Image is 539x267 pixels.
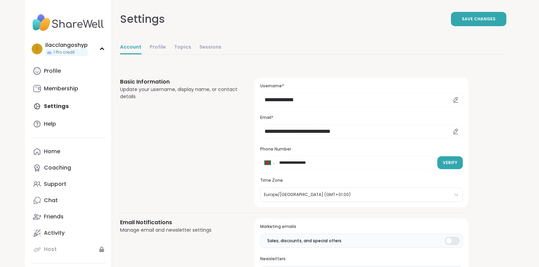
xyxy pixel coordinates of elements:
[260,178,462,183] h3: Time Zone
[260,256,462,262] h3: Newsletters
[44,180,66,188] div: Support
[120,227,239,234] div: Manage email and newsletter settings
[260,83,462,89] h3: Username*
[44,229,65,237] div: Activity
[30,63,106,79] a: Profile
[174,41,191,54] a: Topics
[30,192,106,209] a: Chat
[44,148,60,155] div: Home
[44,164,71,172] div: Coaching
[437,156,463,169] button: Verify
[260,224,462,230] h3: Marketing emails
[150,41,166,54] a: Profile
[120,11,165,27] div: Settings
[120,218,239,227] h3: Email Notifications
[44,67,61,75] div: Profile
[30,241,106,257] a: Host
[45,41,88,49] div: ilacclangoshyp
[44,197,58,204] div: Chat
[44,85,78,92] div: Membership
[53,50,75,55] span: 1 Pro credit
[30,143,106,160] a: Home
[36,44,38,53] span: i
[260,115,462,121] h3: Email*
[267,238,341,244] span: Sales, discounts, and special offers
[44,120,56,128] div: Help
[30,11,106,35] img: ShareWell Nav Logo
[120,41,141,54] a: Account
[30,176,106,192] a: Support
[120,86,239,100] div: Update your username, display name, or contact details
[30,81,106,97] a: Membership
[199,41,221,54] a: Sessions
[120,78,239,86] h3: Basic Information
[451,12,506,26] button: Save Changes
[30,116,106,132] a: Help
[30,225,106,241] a: Activity
[462,16,495,22] span: Save Changes
[260,146,462,152] h3: Phone Number
[44,246,57,253] div: Host
[443,160,457,166] span: Verify
[30,209,106,225] a: Friends
[44,213,64,220] div: Friends
[30,160,106,176] a: Coaching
